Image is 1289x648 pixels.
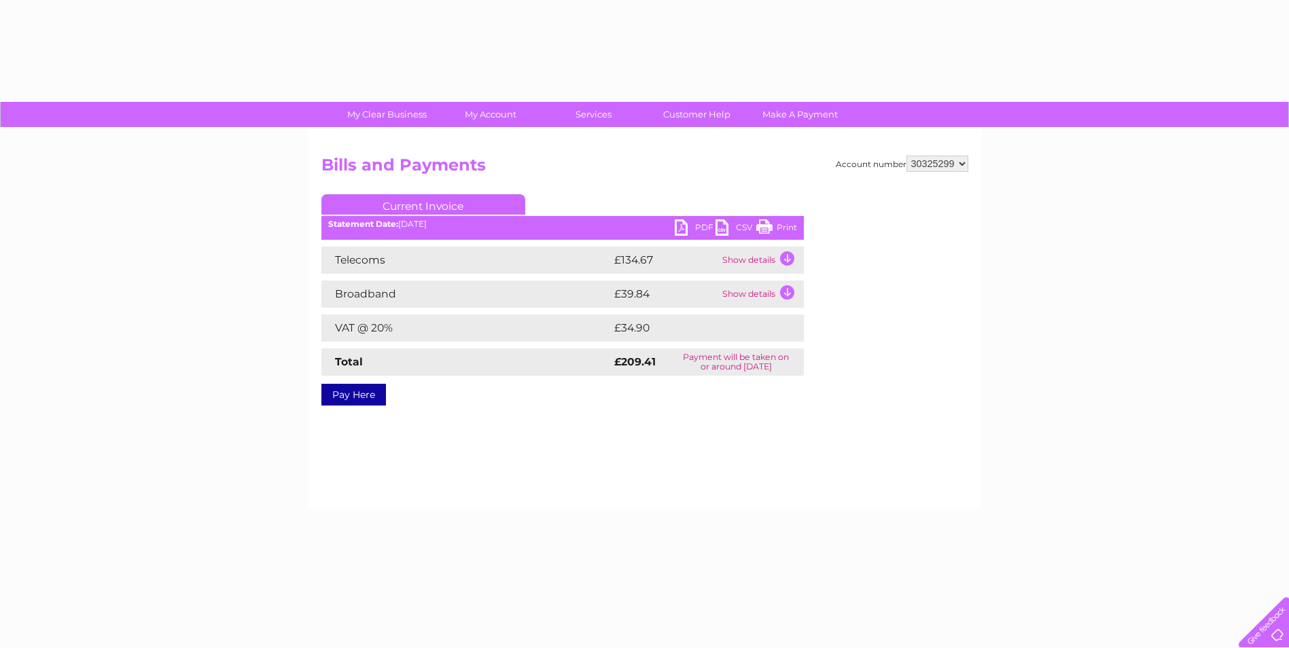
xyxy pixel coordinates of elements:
td: Payment will be taken on or around [DATE] [669,348,804,376]
div: [DATE] [321,219,804,229]
td: Broadband [321,281,611,308]
td: £134.67 [611,247,719,274]
a: Pay Here [321,384,386,406]
b: Statement Date: [328,219,398,229]
td: Show details [719,247,804,274]
a: My Account [434,102,546,127]
a: CSV [716,219,756,239]
td: £34.90 [611,314,777,342]
td: Telecoms [321,247,611,274]
a: Services [537,102,650,127]
h2: Bills and Payments [321,156,968,181]
a: Make A Payment [744,102,856,127]
a: Print [756,219,797,239]
div: Account number [836,156,968,172]
strong: Total [335,355,363,368]
td: £39.84 [611,281,719,308]
strong: £209.41 [614,355,656,368]
a: My Clear Business [331,102,443,127]
a: Current Invoice [321,194,525,215]
a: PDF [675,219,716,239]
td: Show details [719,281,804,308]
td: VAT @ 20% [321,314,611,342]
a: Customer Help [641,102,753,127]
